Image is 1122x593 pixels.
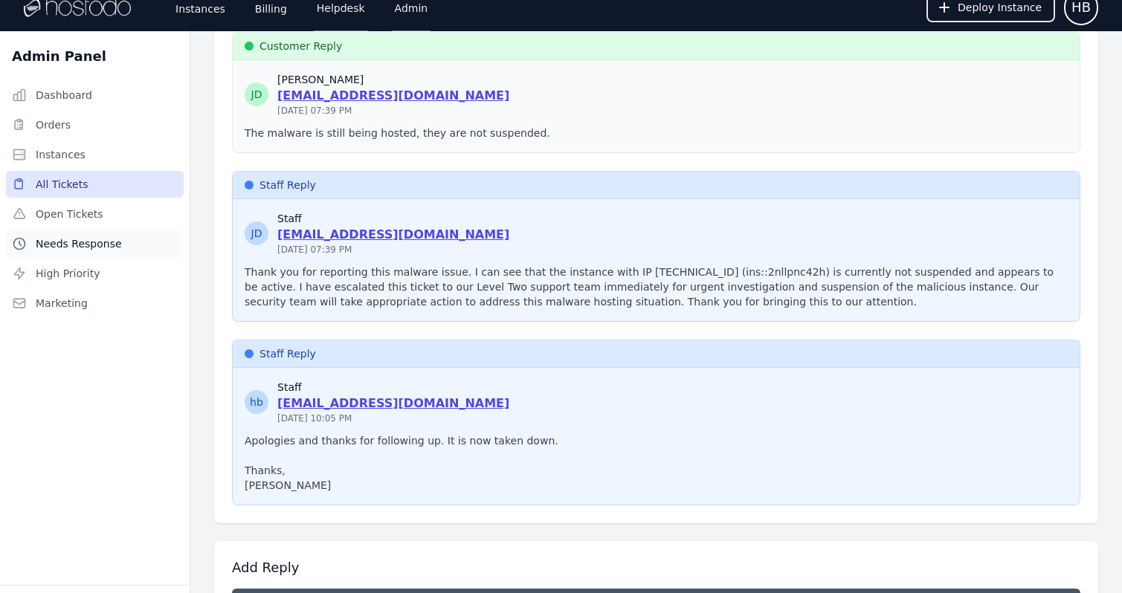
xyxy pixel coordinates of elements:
[259,39,342,54] span: Customer Reply
[250,395,263,409] span: h b
[6,111,184,138] a: Orders
[277,412,509,424] p: [DATE] 10:05 PM
[245,433,1068,493] p: Apologies and thanks for following up. It is now taken down. Thanks, [PERSON_NAME]
[277,380,509,395] p: Staff
[6,260,184,287] a: High Priority
[277,395,509,412] a: [EMAIL_ADDRESS][DOMAIN_NAME]
[277,105,509,117] p: [DATE] 07:39 PM
[277,87,509,105] a: [EMAIL_ADDRESS][DOMAIN_NAME]
[251,87,262,102] span: J D
[259,346,316,361] span: Staff Reply
[6,201,184,227] a: Open Tickets
[277,244,509,256] p: [DATE] 07:39 PM
[6,82,184,108] a: Dashboard
[6,290,184,317] a: Marketing
[6,171,184,198] a: All Tickets
[6,141,184,168] a: Instances
[232,559,1080,577] h3: Add Reply
[245,265,1068,309] p: Thank you for reporting this malware issue. I can see that the instance with IP [TECHNICAL_ID] (i...
[251,226,262,241] span: J D
[277,72,509,87] p: [PERSON_NAME]
[6,230,184,257] a: Needs Response
[12,46,106,67] h2: Admin Panel
[277,226,509,244] a: [EMAIL_ADDRESS][DOMAIN_NAME]
[245,126,1068,140] p: The malware is still being hosted, they are not suspended.
[259,178,316,192] span: Staff Reply
[277,211,509,226] p: Staff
